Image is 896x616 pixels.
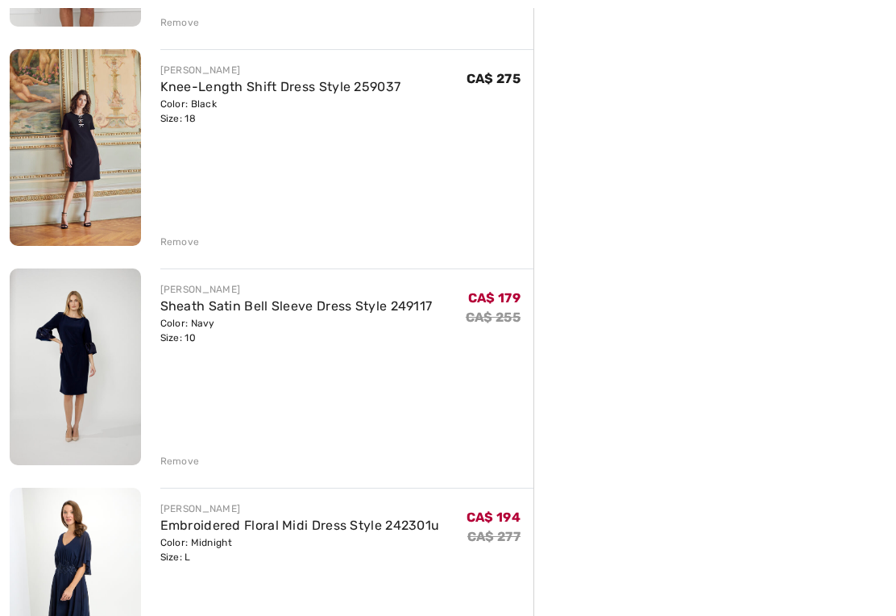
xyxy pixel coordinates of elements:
div: [PERSON_NAME] [160,282,433,297]
a: Sheath Satin Bell Sleeve Dress Style 249117 [160,298,433,314]
div: Color: Midnight Size: L [160,535,440,564]
div: Color: Navy Size: 10 [160,316,433,345]
a: Knee-Length Shift Dress Style 259037 [160,79,401,94]
div: Remove [160,235,200,249]
div: [PERSON_NAME] [160,502,440,516]
span: CA$ 275 [467,71,521,86]
span: CA$ 194 [467,510,521,525]
img: Sheath Satin Bell Sleeve Dress Style 249117 [10,268,141,465]
a: Embroidered Floral Midi Dress Style 242301u [160,518,440,533]
div: Color: Black Size: 18 [160,97,401,126]
div: [PERSON_NAME] [160,63,401,77]
s: CA$ 255 [466,310,521,325]
div: Remove [160,454,200,468]
s: CA$ 277 [467,529,521,544]
div: Remove [160,15,200,30]
img: Knee-Length Shift Dress Style 259037 [10,49,141,246]
span: CA$ 179 [468,290,521,306]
